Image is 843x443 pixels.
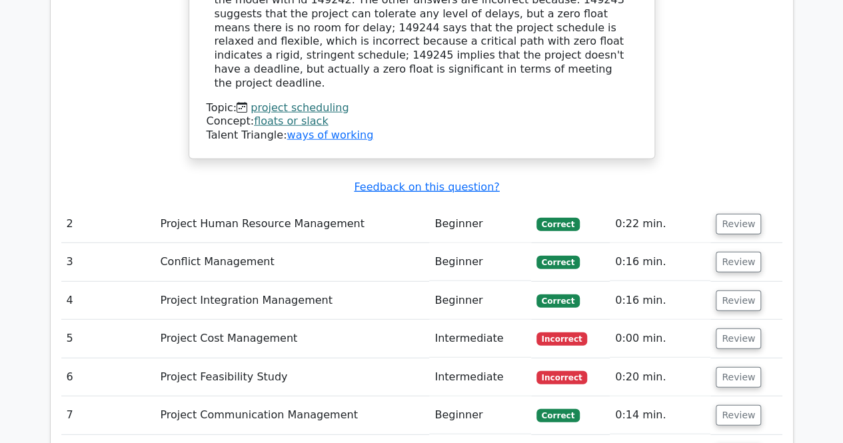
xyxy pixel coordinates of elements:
[536,256,580,269] span: Correct
[254,115,328,127] a: floats or slack
[61,243,155,281] td: 3
[251,101,349,114] a: project scheduling
[536,218,580,231] span: Correct
[207,101,637,115] div: Topic:
[536,371,588,384] span: Incorrect
[716,328,761,349] button: Review
[610,205,710,243] td: 0:22 min.
[610,282,710,320] td: 0:16 min.
[610,320,710,358] td: 0:00 min.
[287,129,373,141] a: ways of working
[716,214,761,234] button: Review
[429,243,530,281] td: Beginner
[155,205,429,243] td: Project Human Resource Management
[536,332,588,346] span: Incorrect
[155,282,429,320] td: Project Integration Management
[61,320,155,358] td: 5
[207,101,637,143] div: Talent Triangle:
[429,358,530,396] td: Intermediate
[429,282,530,320] td: Beginner
[716,290,761,311] button: Review
[61,205,155,243] td: 2
[716,367,761,388] button: Review
[429,320,530,358] td: Intermediate
[354,181,499,193] a: Feedback on this question?
[610,243,710,281] td: 0:16 min.
[155,396,429,434] td: Project Communication Management
[716,252,761,272] button: Review
[429,205,530,243] td: Beginner
[155,320,429,358] td: Project Cost Management
[536,409,580,422] span: Correct
[155,358,429,396] td: Project Feasibility Study
[61,282,155,320] td: 4
[610,396,710,434] td: 0:14 min.
[61,358,155,396] td: 6
[610,358,710,396] td: 0:20 min.
[536,294,580,308] span: Correct
[207,115,637,129] div: Concept:
[155,243,429,281] td: Conflict Management
[429,396,530,434] td: Beginner
[61,396,155,434] td: 7
[716,405,761,426] button: Review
